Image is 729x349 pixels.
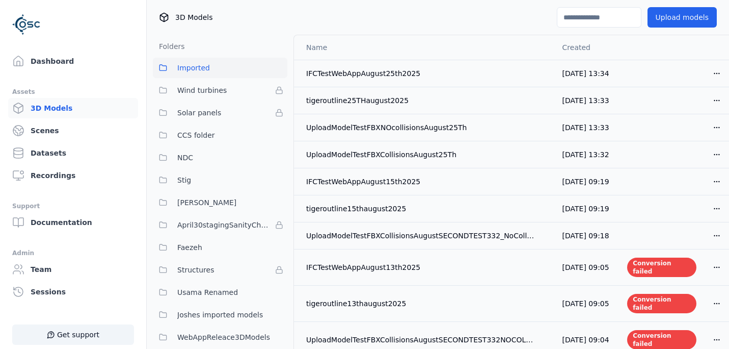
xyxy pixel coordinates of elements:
[177,331,270,343] span: WebAppReleace3DModels
[177,196,236,209] span: [PERSON_NAME]
[562,300,609,308] span: [DATE] 09:05
[177,152,193,164] span: NDC
[12,200,134,212] div: Support
[175,12,212,22] span: 3D Models
[627,258,696,277] div: Conversion failed
[153,103,287,123] button: Solar panels
[177,286,238,298] span: Usama Renamed
[306,204,534,214] div: tigeroutline15thaugust2025
[306,95,534,106] div: tigeroutline25THaugust2025
[306,335,534,345] div: UploadModelTestFBXCollisionsAugustSECONDTEST332NOCOLLISIONS
[562,123,609,132] span: [DATE] 13:33
[8,212,138,233] a: Documentation
[177,62,210,74] span: Imported
[177,241,202,254] span: Faezeh
[153,170,287,190] button: Stig
[294,35,554,60] th: Name
[153,305,287,325] button: Joshes imported models
[562,151,609,159] span: [DATE] 13:32
[562,69,609,78] span: [DATE] 13:34
[153,80,287,101] button: Wind turbines
[12,325,134,345] button: Get support
[8,259,138,280] a: Team
[177,264,214,276] span: Structures
[8,143,138,163] a: Datasets
[306,68,534,79] div: IFCTestWebAppAugust25th2025
[153,192,287,213] button: [PERSON_NAME]
[8,120,138,141] a: Scenes
[153,327,287,347] button: WebAppReleace3DModels
[647,7,717,28] button: Upload models
[153,41,185,52] h3: Folders
[8,98,138,118] a: 3D Models
[306,177,534,187] div: IFCTestWebAppAugust15th2025
[306,149,534,160] div: UploadModelTestFBXCollisionsAugust25Th
[8,165,138,186] a: Recordings
[12,86,134,98] div: Assets
[177,84,227,96] span: Wind turbines
[562,96,609,105] span: [DATE] 13:33
[12,247,134,259] div: Admin
[153,58,287,78] button: Imported
[8,51,138,71] a: Dashboard
[153,125,287,145] button: CCS folder
[306,298,534,309] div: tigeroutline13thaugust2025
[562,232,609,240] span: [DATE] 09:18
[153,237,287,258] button: Faezeh
[177,129,215,141] span: CCS folder
[153,282,287,303] button: Usama Renamed
[554,35,619,60] th: Created
[306,262,534,272] div: IFCTestWebAppAugust13th2025
[306,231,534,241] div: UploadModelTestFBXCollisionsAugustSECONDTEST332_NoCollisions
[306,122,534,133] div: UploadModelTestFBXNOcollisionsAugust25Th
[627,294,696,313] div: Conversion failed
[177,174,191,186] span: Stig
[562,178,609,186] span: [DATE] 09:19
[562,205,609,213] span: [DATE] 09:19
[562,263,609,271] span: [DATE] 09:05
[153,215,287,235] button: April30stagingSanityCheck
[562,336,609,344] span: [DATE] 09:04
[8,282,138,302] a: Sessions
[177,107,221,119] span: Solar panels
[177,309,263,321] span: Joshes imported models
[12,10,41,39] img: Logo
[153,147,287,168] button: NDC
[153,260,287,280] button: Structures
[177,219,271,231] span: April30stagingSanityCheck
